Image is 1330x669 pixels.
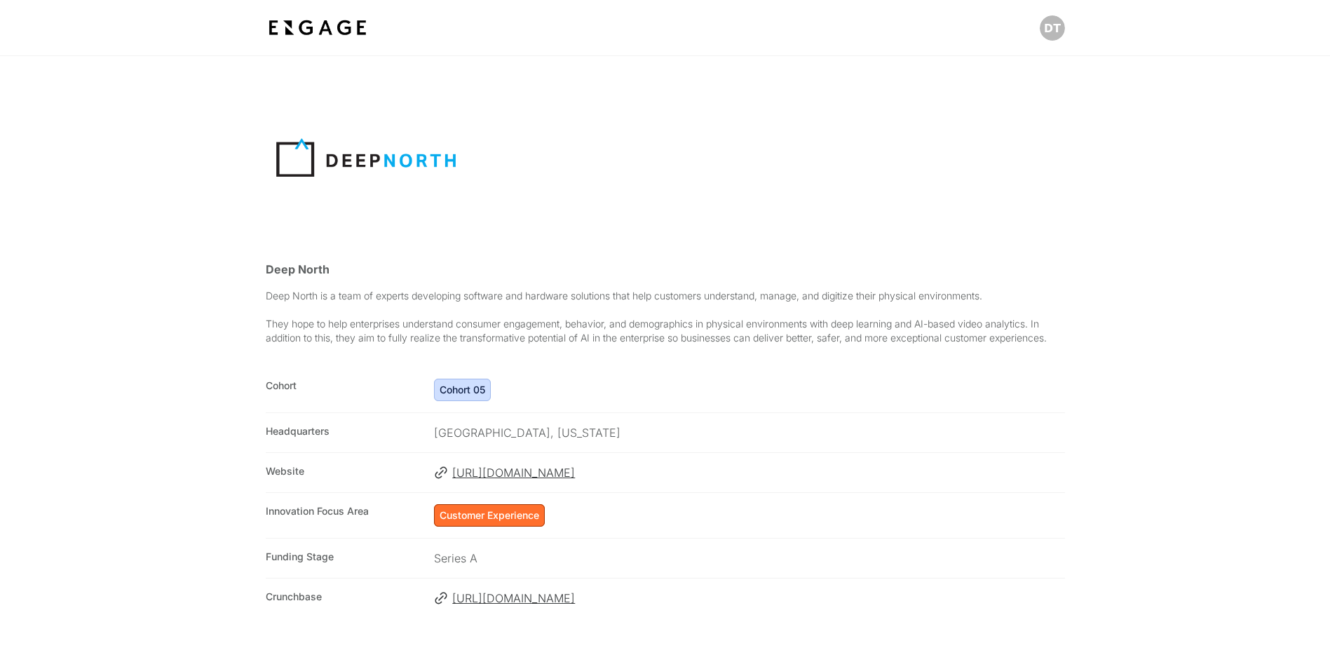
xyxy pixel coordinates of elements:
p: Deep North is a team of experts developing software and hardware solutions that help customers un... [266,289,1065,345]
img: bdf1fb74-1727-4ba0-a5bd-bc74ae9fc70b.jpeg [266,15,369,41]
span: Website [266,464,423,478]
span: Cohort 05 [440,384,485,396]
button: Open profile menu [1040,15,1065,41]
p: Deep North [266,261,1065,278]
p: Series A [434,550,1064,567]
span: Customer Experience [440,509,539,521]
p: [GEOGRAPHIC_DATA], [US_STATE] [434,424,1064,441]
a: [URL][DOMAIN_NAME] [434,464,1064,481]
img: Profile picture of David Torres [1040,15,1065,41]
span: Funding Stage [266,550,423,564]
span: Innovation Focus Area [266,504,423,518]
span: Crunchbase [266,590,423,604]
span: Headquarters [266,424,423,438]
a: [URL][DOMAIN_NAME] [434,590,1064,607]
span: [URL][DOMAIN_NAME] [452,590,1064,607]
span: Cohort [266,379,423,393]
span: [URL][DOMAIN_NAME] [452,464,1064,481]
